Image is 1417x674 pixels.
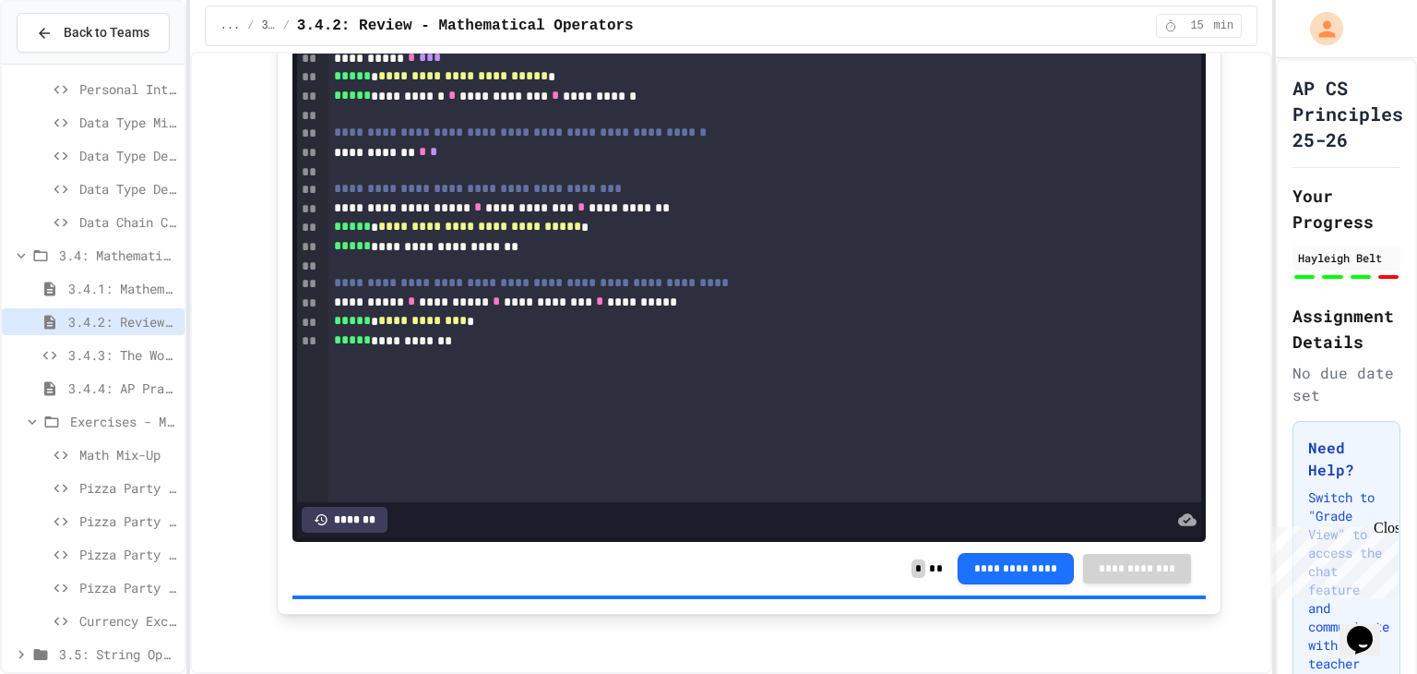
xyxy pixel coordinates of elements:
span: min [1214,18,1234,33]
span: Pizza Party Calculator [79,478,177,498]
iframe: chat widget [1264,520,1399,598]
span: 3.4.2: Review - Mathematical Operators [68,312,177,331]
h1: AP CS Principles 25-26 [1292,75,1403,152]
div: My Account [1291,7,1348,50]
h2: Assignment Details [1292,303,1400,355]
span: 3.4: Mathematical Operators [59,246,177,265]
div: Chat with us now!Close [7,7,127,117]
span: / [283,18,290,33]
span: 15 [1183,18,1212,33]
button: Back to Teams [17,13,170,53]
div: No due date set [1292,362,1400,406]
h2: Your Progress [1292,183,1400,235]
span: 3.5: String Operators [59,644,177,664]
span: Pizza Party Budget [79,578,177,597]
span: Data Type Detective [79,146,177,165]
span: 3.4.1: Mathematical Operators [68,279,177,298]
span: 3.4: Mathematical Operators [262,18,276,33]
span: 3.4.2: Review - Mathematical Operators [297,15,634,37]
span: Data Type Detective [79,179,177,199]
span: Currency Exchange Calculator [79,611,177,631]
div: Hayleigh Belt [1298,249,1395,266]
span: Pizza Party Calculator [79,512,177,531]
span: Data Type Mix-Up [79,113,177,132]
span: Exercises - Mathematical Operators [70,412,177,431]
h3: Need Help? [1308,437,1385,481]
span: 3.4.4: AP Practice - Arithmetic Operators [68,379,177,398]
iframe: chat widget [1340,600,1399,656]
span: Back to Teams [64,23,149,42]
span: Data Chain Challenge [79,212,177,232]
span: / [247,18,254,33]
span: Pizza Party Calculator [79,545,177,564]
span: Personal Introduction [79,79,177,99]
span: Math Mix-Up [79,445,177,464]
span: 3.4.3: The World's Worst Farmers Market [68,345,177,365]
span: ... [220,18,241,33]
